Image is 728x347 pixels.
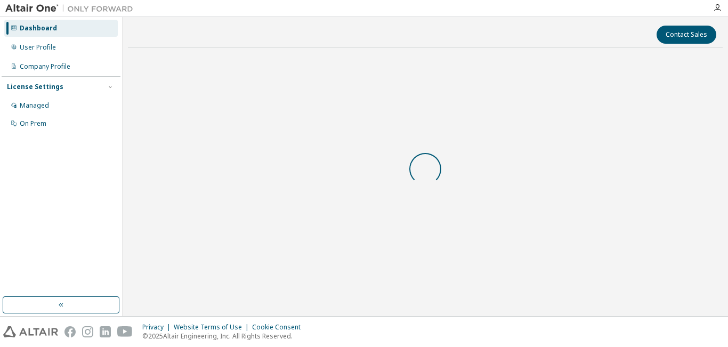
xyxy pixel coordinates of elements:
[20,43,56,52] div: User Profile
[657,26,716,44] button: Contact Sales
[142,332,307,341] p: © 2025 Altair Engineering, Inc. All Rights Reserved.
[20,101,49,110] div: Managed
[142,323,174,332] div: Privacy
[5,3,139,14] img: Altair One
[20,24,57,33] div: Dashboard
[174,323,252,332] div: Website Terms of Use
[100,326,111,337] img: linkedin.svg
[82,326,93,337] img: instagram.svg
[64,326,76,337] img: facebook.svg
[7,83,63,91] div: License Settings
[3,326,58,337] img: altair_logo.svg
[20,119,46,128] div: On Prem
[252,323,307,332] div: Cookie Consent
[20,62,70,71] div: Company Profile
[117,326,133,337] img: youtube.svg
